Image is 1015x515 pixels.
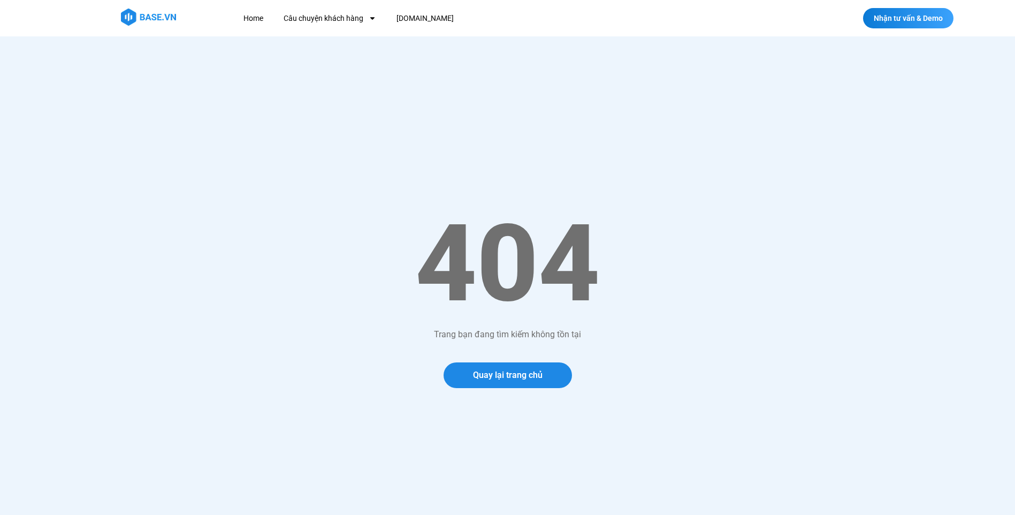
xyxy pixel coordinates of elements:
a: Quay lại trang chủ [444,362,572,388]
span: Nhận tư vấn & Demo [874,14,943,22]
nav: Menu [235,9,650,28]
p: Trang bạn đang tìm kiếm không tồn tại [128,328,888,341]
h1: 404 [128,200,888,328]
a: Nhận tư vấn & Demo [863,8,953,28]
a: Câu chuyện khách hàng [276,9,384,28]
a: Home [235,9,271,28]
a: [DOMAIN_NAME] [388,9,462,28]
span: Quay lại trang chủ [473,371,543,380]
